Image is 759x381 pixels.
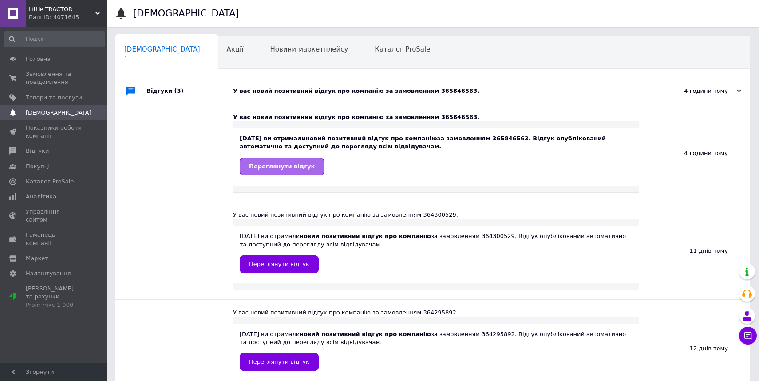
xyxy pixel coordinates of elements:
span: Новини маркетплейсу [270,45,348,53]
div: [DATE] ви отримали за замовленням 364295892. Відгук опублікований автоматично та доступний до пер... [240,330,632,371]
span: Гаманець компанії [26,231,82,247]
span: (3) [174,87,184,94]
div: 11 днів тому [639,202,750,299]
span: Переглянути відгук [249,358,309,365]
span: Переглянути відгук [249,261,309,267]
div: 4 години тому [652,87,741,95]
div: У вас новий позитивний відгук про компанію за замовленням 364295892. [233,309,639,317]
div: У вас новий позитивний відгук про компанію за замовленням 365846563. [233,113,639,121]
span: Каталог ProSale [375,45,430,53]
button: Чат з покупцем [739,327,757,345]
span: Відгуки [26,147,49,155]
span: [PERSON_NAME] та рахунки [26,285,82,309]
div: [DATE] ви отримали за замовленням 365846563. Відгук опублікований автоматично та доступний до пер... [240,135,632,175]
div: Prom мікс 1 000 [26,301,82,309]
b: новий позитивний відгук про компанію [300,233,431,239]
a: Переглянути відгук [240,255,319,273]
span: Каталог ProSale [26,178,74,186]
a: Переглянути відгук [240,353,319,371]
span: Аналітика [26,193,56,201]
span: Переглянути відгук [249,163,315,170]
div: Відгуки [146,78,233,104]
span: Покупці [26,163,50,171]
span: Налаштування [26,270,71,278]
div: У вас новий позитивний відгук про компанію за замовленням 364300529. [233,211,639,219]
b: новий позитивний відгук про компанію [306,135,437,142]
h1: [DEMOGRAPHIC_DATA] [133,8,239,19]
div: [DATE] ви отримали за замовленням 364300529. Відгук опублікований автоматично та доступний до пер... [240,232,632,273]
span: Товари та послуги [26,94,82,102]
span: Головна [26,55,51,63]
input: Пошук [4,31,105,47]
span: Управління сайтом [26,208,82,224]
span: Акції [227,45,244,53]
span: 1 [124,55,200,62]
span: Замовлення та повідомлення [26,70,82,86]
div: 4 години тому [639,104,750,202]
span: [DEMOGRAPHIC_DATA] [26,109,91,117]
b: новий позитивний відгук про компанію [300,331,431,337]
span: Показники роботи компанії [26,124,82,140]
a: Переглянути відгук [240,158,324,175]
div: Ваш ID: 4071645 [29,13,107,21]
span: Little TRACTOR [29,5,95,13]
span: [DEMOGRAPHIC_DATA] [124,45,200,53]
span: Маркет [26,254,48,262]
div: У вас новий позитивний відгук про компанію за замовленням 365846563. [233,87,652,95]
